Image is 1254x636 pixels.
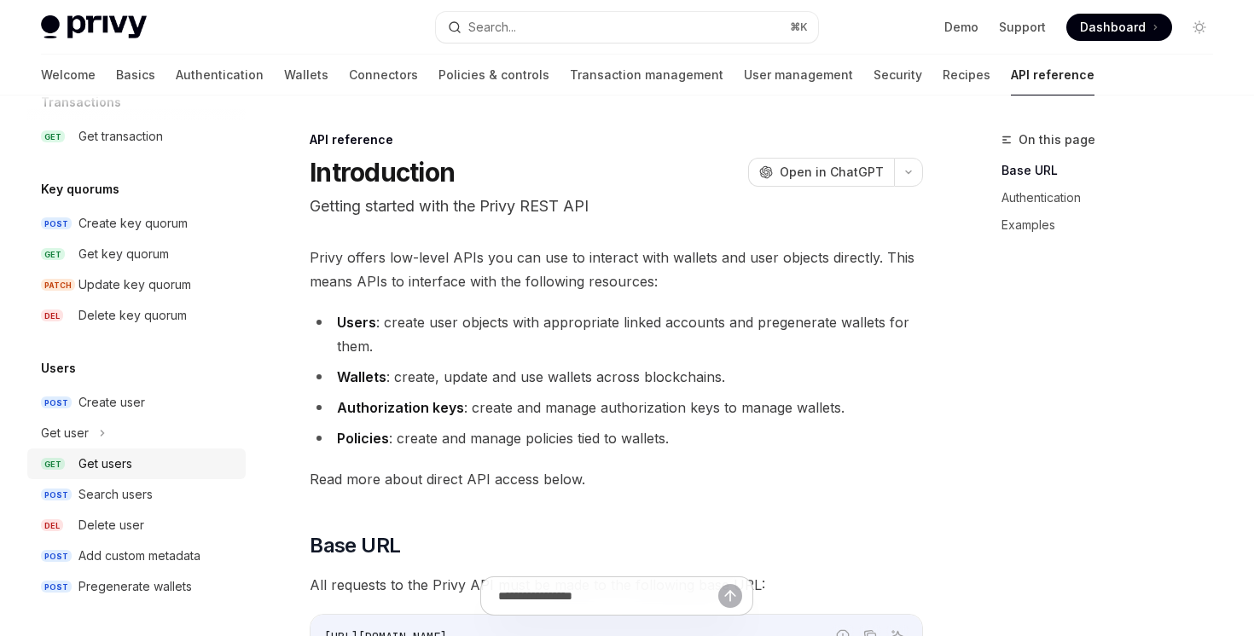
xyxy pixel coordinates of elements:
[27,269,246,300] a: PATCHUpdate key quorum
[570,55,723,95] a: Transaction management
[78,484,153,505] div: Search users
[27,448,246,479] a: GETGet users
[41,489,72,501] span: POST
[27,387,246,418] a: POSTCreate user
[27,300,246,331] a: DELDelete key quorum
[1001,157,1227,184] a: Base URL
[310,467,923,491] span: Read more about direct API access below.
[1019,130,1095,150] span: On this page
[337,368,386,385] strong: Wallets
[41,358,76,379] h5: Users
[1011,55,1094,95] a: API reference
[718,584,742,608] button: Send message
[310,194,923,218] p: Getting started with the Privy REST API
[27,121,246,152] a: GETGet transaction
[943,55,990,95] a: Recipes
[310,246,923,293] span: Privy offers low-level APIs you can use to interact with wallets and user objects directly. This ...
[27,510,246,541] a: DELDelete user
[41,248,65,261] span: GET
[310,131,923,148] div: API reference
[790,20,808,34] span: ⌘ K
[27,479,246,510] a: POSTSearch users
[78,454,132,474] div: Get users
[78,305,187,326] div: Delete key quorum
[468,17,516,38] div: Search...
[41,55,96,95] a: Welcome
[310,310,923,358] li: : create user objects with appropriate linked accounts and pregenerate wallets for them.
[1001,211,1227,239] a: Examples
[310,426,923,450] li: : create and manage policies tied to wallets.
[176,55,264,95] a: Authentication
[436,12,817,43] button: Search...⌘K
[337,430,389,447] strong: Policies
[41,550,72,563] span: POST
[78,126,163,147] div: Get transaction
[744,55,853,95] a: User management
[41,279,75,292] span: PATCH
[310,365,923,389] li: : create, update and use wallets across blockchains.
[41,309,63,322] span: DEL
[78,546,200,566] div: Add custom metadata
[78,576,192,597] div: Pregenerate wallets
[337,314,376,331] strong: Users
[41,423,89,443] div: Get user
[78,275,191,295] div: Update key quorum
[310,157,455,188] h1: Introduction
[310,532,400,559] span: Base URL
[116,55,155,95] a: Basics
[748,158,894,187] button: Open in ChatGPT
[78,392,145,413] div: Create user
[337,399,464,416] strong: Authorization keys
[1080,19,1146,36] span: Dashboard
[1186,14,1213,41] button: Toggle dark mode
[41,519,63,532] span: DEL
[349,55,418,95] a: Connectors
[310,396,923,419] li: : create and manage authorization keys to manage wallets.
[41,130,65,143] span: GET
[41,396,72,409] span: POST
[27,208,246,239] a: POSTCreate key quorum
[27,541,246,571] a: POSTAdd custom metadata
[944,19,978,36] a: Demo
[41,458,65,471] span: GET
[78,244,169,264] div: Get key quorum
[999,19,1046,36] a: Support
[874,55,922,95] a: Security
[78,213,188,234] div: Create key quorum
[41,217,72,230] span: POST
[41,15,147,39] img: light logo
[284,55,328,95] a: Wallets
[41,581,72,593] span: POST
[27,571,246,602] a: POSTPregenerate wallets
[1001,184,1227,211] a: Authentication
[438,55,549,95] a: Policies & controls
[1066,14,1172,41] a: Dashboard
[78,515,144,535] div: Delete user
[27,239,246,269] a: GETGet key quorum
[780,164,884,181] span: Open in ChatGPT
[41,179,119,199] h5: Key quorums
